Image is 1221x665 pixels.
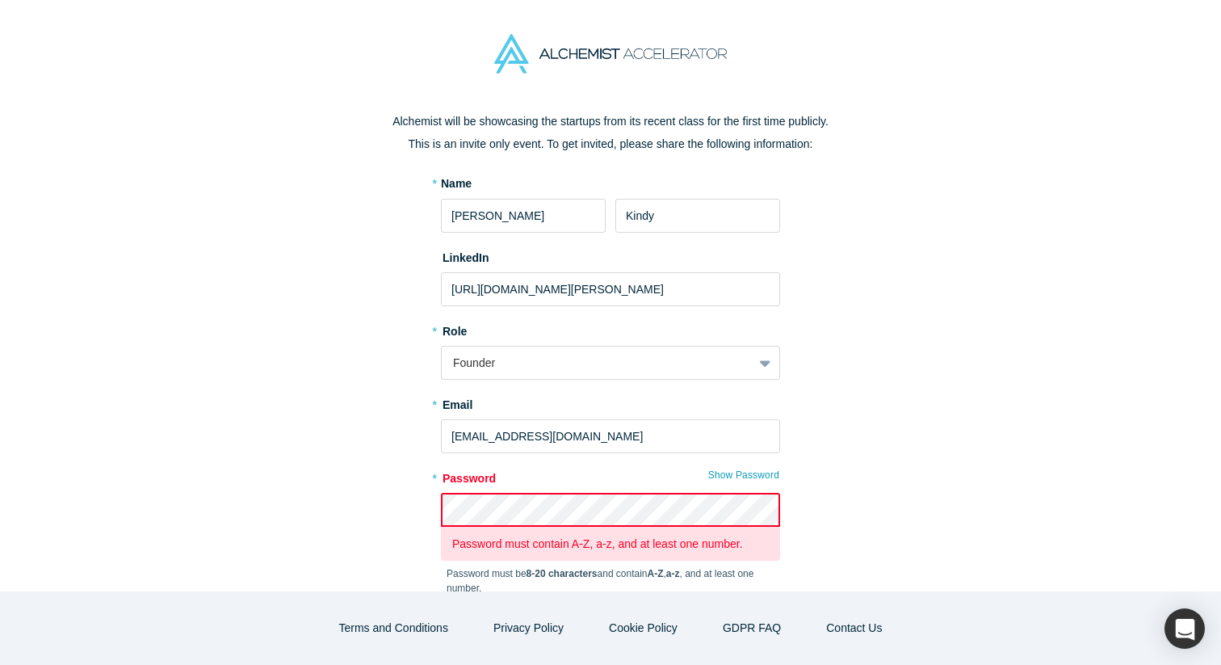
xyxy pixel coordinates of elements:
[441,465,780,487] label: Password
[527,568,598,579] strong: 8-20 characters
[592,614,694,642] button: Cookie Policy
[271,136,950,153] p: This is an invite only event. To get invited, please share the following information:
[271,113,950,130] p: Alchemist will be showcasing the startups from its recent class for the first time publicly.
[453,355,741,372] div: Founder
[441,199,606,233] input: First Name
[441,175,472,192] label: Name
[441,391,780,414] label: Email
[441,318,780,340] label: Role
[666,568,680,579] strong: a-z
[447,566,774,596] p: Password must be and contain , , and at least one number.
[441,244,489,267] label: LinkedIn
[615,199,780,233] input: Last Name
[707,465,780,486] button: Show Password
[322,614,465,642] button: Terms and Conditions
[494,34,727,74] img: Alchemist Accelerator Logo
[648,568,664,579] strong: A-Z
[706,614,798,642] a: GDPR FAQ
[452,536,769,553] p: Password must contain A-Z, a-z, and at least one number.
[809,614,899,642] button: Contact Us
[476,614,581,642] button: Privacy Policy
